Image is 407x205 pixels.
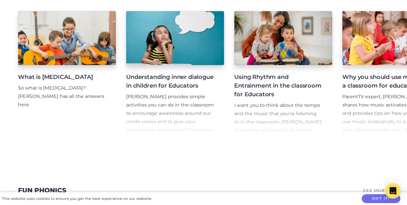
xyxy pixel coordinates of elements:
h4: What is [MEDICAL_DATA] [18,73,106,81]
h4: Using Rhythm and Entrainment in the classroom for Educators [234,73,322,99]
div: Open Intercom Messenger [385,183,401,199]
a: Understanding inner dialogue in children for Educators [PERSON_NAME] provides simple activities y... [126,11,224,134]
button: Got it! [362,194,400,203]
h4: Understanding inner dialogue in children for Educators [126,73,214,90]
a: See More [362,186,389,195]
a: What is [MEDICAL_DATA] So what is [MEDICAL_DATA]? [PERSON_NAME] has all the answers here. [18,11,116,134]
a: Using Rhythm and Entrainment in the classroom for Educators I want you to think about the tempo a... [234,11,332,134]
a: Fun Phonics [18,186,66,194]
p: I want you to think about the tempo and the music that you’re listening to in the classroom. [PER... [234,101,322,151]
div: This website uses cookies to ensure you get the best experience on our website. [2,195,152,202]
p: [PERSON_NAME] provides simple activities you can do in the classroom to encourage awareness aroun... [126,93,214,159]
p: So what is [MEDICAL_DATA]? [PERSON_NAME] has all the answers here. [18,84,106,109]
